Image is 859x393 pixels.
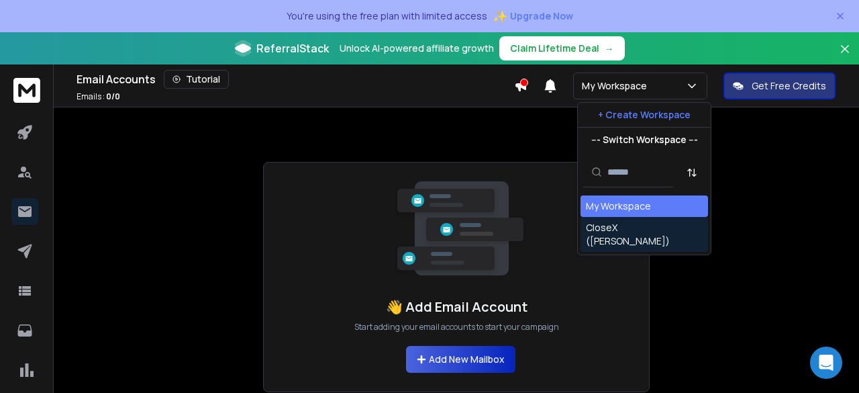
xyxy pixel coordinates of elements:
p: Emails : [77,91,120,102]
button: Sort by Sort A-Z [678,159,705,186]
span: ReferralStack [256,40,329,56]
p: You're using the free plan with limited access [287,9,487,23]
p: Unlock AI-powered affiliate growth [340,42,494,55]
p: + Create Workspace [598,108,691,122]
p: My Workspace [582,79,652,93]
div: My Workspace [586,200,651,213]
button: + Create Workspace [578,103,711,127]
button: Get Free Credits [723,73,836,99]
span: Upgrade Now [510,9,573,23]
p: Start adding your email accounts to start your campaign [354,322,559,333]
span: → [605,42,614,55]
div: Open Intercom Messenger [810,347,842,379]
button: ✨Upgrade Now [493,3,573,30]
span: 0 / 0 [106,91,120,102]
p: Get Free Credits [752,79,826,93]
button: Close banner [836,40,854,73]
p: --- Switch Workspace --- [591,133,698,146]
button: Add New Mailbox [406,346,515,373]
div: CloseX ([PERSON_NAME]) [586,221,703,248]
div: Email Accounts [77,70,514,89]
h1: 👋 Add Email Account [386,298,527,316]
button: Claim Lifetime Deal→ [499,36,625,60]
button: Tutorial [164,70,229,89]
span: ✨ [493,7,507,26]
